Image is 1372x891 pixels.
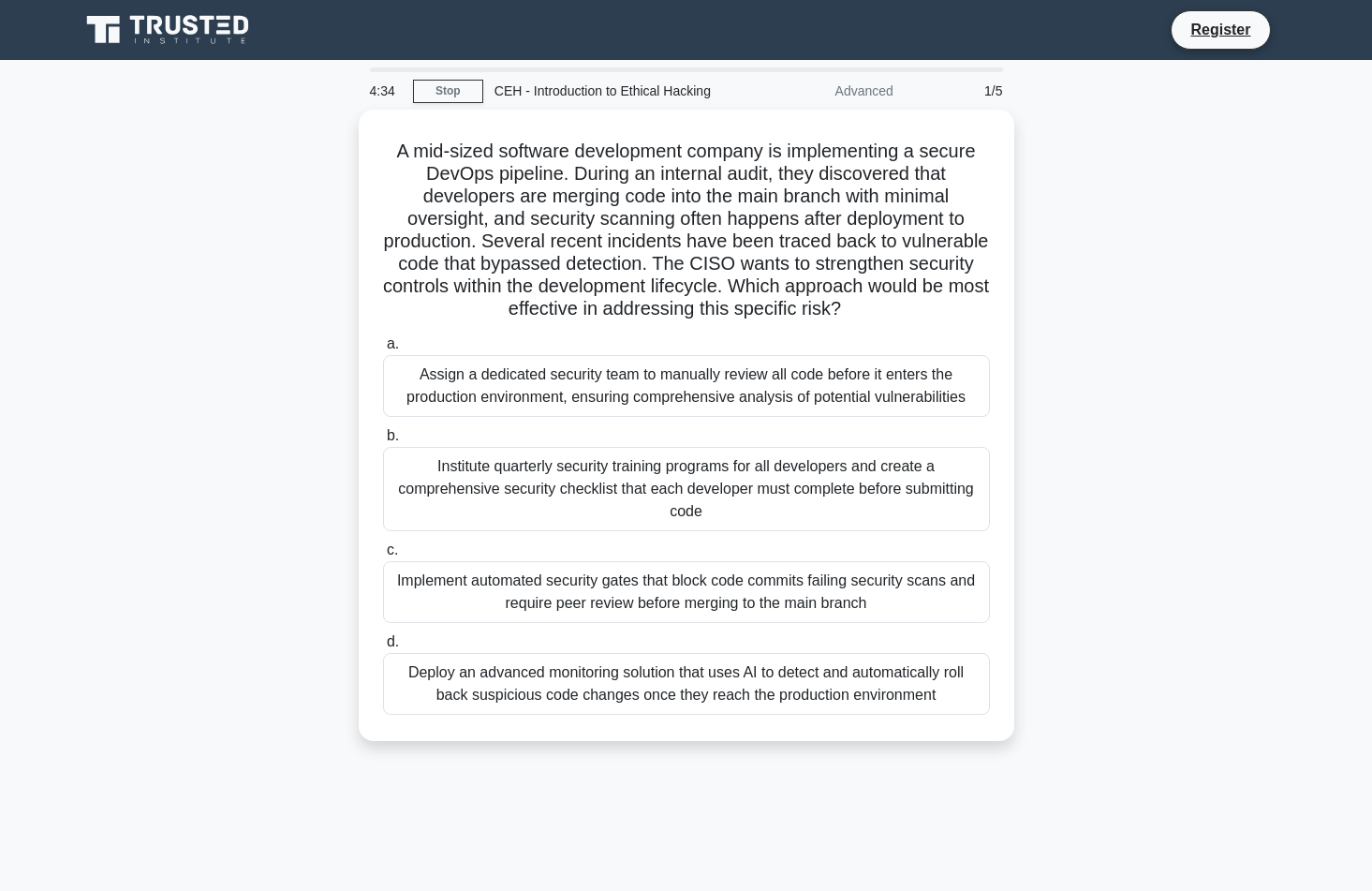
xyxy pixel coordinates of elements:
div: 4:34 [359,72,413,110]
div: Institute quarterly security training programs for all developers and create a comprehensive secu... [383,447,990,531]
div: CEH - Introduction to Ethical Hacking [483,72,741,110]
span: b. [387,427,399,443]
span: d. [387,633,399,649]
div: Advanced [741,72,905,110]
div: Assign a dedicated security team to manually review all code before it enters the production envi... [383,355,990,417]
span: c. [387,542,398,557]
div: Deploy an advanced monitoring solution that uses AI to detect and automatically roll back suspici... [383,653,990,715]
span: a. [387,335,399,351]
h5: A mid-sized software development company is implementing a secure DevOps pipeline. During an inte... [381,140,992,321]
a: Register [1179,18,1261,41]
a: Stop [413,80,483,103]
div: Implement automated security gates that block code commits failing security scans and require pee... [383,561,990,623]
div: 1/5 [905,72,1014,110]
